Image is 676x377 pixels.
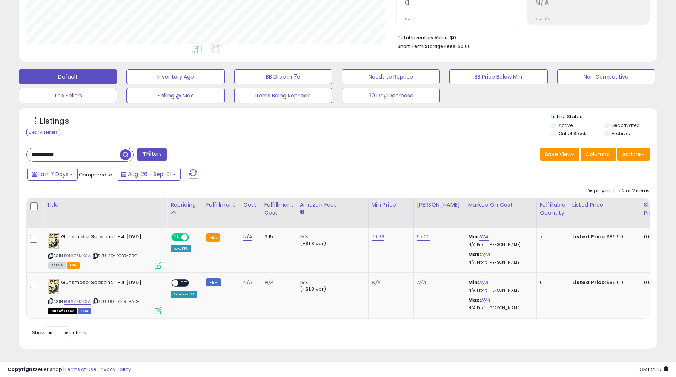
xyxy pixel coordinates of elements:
div: seller snap | | [8,366,131,373]
div: Listed Price [572,201,638,209]
small: FBM [206,278,221,286]
span: All listings currently available for purchase on Amazon [48,262,66,269]
button: Save View [540,148,579,161]
h5: Listings [40,116,69,127]
span: $0.00 [458,43,471,50]
button: Non Competitive [557,69,655,84]
b: Short Term Storage Fees: [398,43,456,49]
p: Listing States: [551,113,657,121]
label: Active [559,122,573,128]
div: $89.99 [572,279,635,286]
p: N/A Profit [PERSON_NAME] [468,260,531,265]
div: 0.00 [644,233,656,240]
span: 2025-09-9 21:16 GMT [639,366,668,373]
a: N/A [243,233,252,241]
div: Fulfillment Cost [264,201,293,217]
div: (+$1.8 var) [300,240,363,247]
label: Out of Stock [559,130,586,137]
small: Amazon Fees. [300,209,304,216]
a: B016ZZMXSA [64,253,91,259]
a: Privacy Policy [98,366,131,373]
button: Aug-26 - Sep-01 [117,168,181,181]
a: Terms of Use [65,366,97,373]
a: N/A [243,279,252,286]
a: N/A [417,279,426,286]
label: Archived [611,130,632,137]
div: (+$1.8 var) [300,286,363,293]
div: $89.90 [572,233,635,240]
small: Prev: 0 [405,17,415,22]
a: N/A [481,297,490,304]
div: 7 [540,233,563,240]
p: N/A Profit [PERSON_NAME] [468,288,531,293]
img: 51TXJdPI+CL._SL40_.jpg [48,279,59,294]
a: 79.99 [372,233,385,241]
div: Amazon AI [171,291,197,298]
button: BB Drop in 7d [234,69,332,84]
img: 51TXJdPI+CL._SL40_.jpg [48,233,59,249]
a: 97.00 [417,233,430,241]
a: N/A [479,233,488,241]
a: N/A [264,279,273,286]
b: Min: [468,279,479,286]
div: Cost [243,201,258,209]
span: Compared to: [79,171,114,178]
div: Fulfillment [206,201,237,209]
b: Gunsmoke: Seasons 1 - 4 [DVD] [61,279,153,288]
div: 0.00 [644,279,656,286]
button: Inventory Age [126,69,224,84]
p: N/A Profit [PERSON_NAME] [468,242,531,247]
b: Max: [468,251,481,258]
a: N/A [479,279,488,286]
div: Fulfillable Quantity [540,201,566,217]
button: Items Being Repriced [234,88,332,103]
div: Displaying 1 to 2 of 2 items [587,187,650,195]
div: Ship Price [644,201,659,217]
small: FBA [206,233,220,242]
span: | SKU: U0-LQ4R-BAJG [92,298,139,304]
span: FBM [78,308,91,314]
div: Title [46,201,164,209]
li: $0 [398,32,644,42]
div: Repricing [171,201,200,209]
span: OFF [178,280,191,286]
button: Selling @ Max [126,88,224,103]
button: Top Sellers [19,88,117,103]
a: N/A [481,251,490,258]
div: Amazon Fees [300,201,365,209]
div: 15% [300,279,363,286]
div: ASIN: [48,279,161,314]
button: Actions [617,148,650,161]
b: Max: [468,297,481,304]
button: Filters [137,148,167,161]
a: B016ZZMXSA [64,298,91,305]
strong: Copyright [8,366,35,373]
b: Gunsmoke: Seasons 1 - 4 [DVD] [61,233,153,243]
div: Min Price [372,201,410,209]
span: ON [172,234,181,241]
div: [PERSON_NAME] [417,201,462,209]
span: Last 7 Days [38,170,68,178]
b: Total Inventory Value: [398,34,449,41]
th: The percentage added to the cost of goods (COGS) that forms the calculator for Min & Max prices. [465,198,536,228]
div: 3.15 [264,233,291,240]
button: 30 Day Decrease [342,88,440,103]
small: Prev: N/A [535,17,550,22]
button: Default [19,69,117,84]
b: Listed Price: [572,233,607,240]
button: Last 7 Days [27,168,78,181]
div: ASIN: [48,233,161,268]
div: 15% [300,233,363,240]
button: BB Price Below Min [449,69,547,84]
div: Low. FBA [171,245,191,252]
a: N/A [372,279,381,286]
button: Needs to Reprice [342,69,440,84]
b: Listed Price: [572,279,607,286]
div: 0 [540,279,563,286]
p: N/A Profit [PERSON_NAME] [468,306,531,311]
span: OFF [188,234,200,241]
span: Columns [585,150,609,158]
span: FBA [67,262,80,269]
span: Aug-26 - Sep-01 [128,170,171,178]
div: Markup on Cost [468,201,533,209]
